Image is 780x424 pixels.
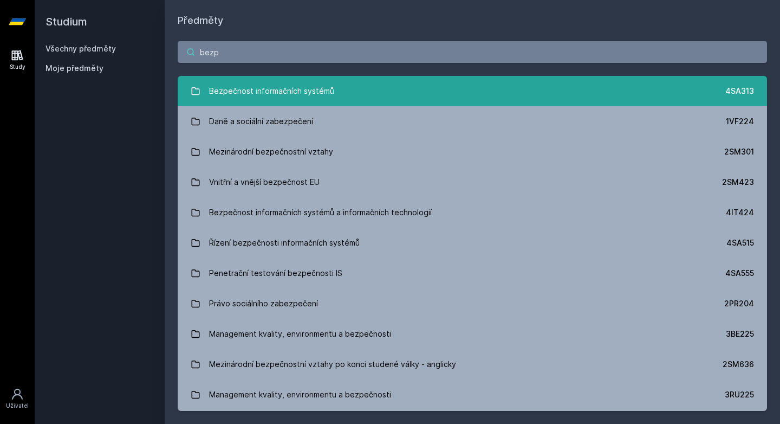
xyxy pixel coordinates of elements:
[209,171,320,193] div: Vnitřní a vnější bezpečnost EU
[178,288,767,319] a: Právo sociálního zabezpečení 2PR204
[10,63,25,71] div: Study
[209,232,360,254] div: Řízení bezpečnosti informačních systémů
[178,167,767,197] a: Vnitřní a vnější bezpečnost EU 2SM423
[726,116,754,127] div: 1VF224
[209,354,456,375] div: Mezinárodní bezpečnostní vztahy po konci studené války - anglicky
[209,111,313,132] div: Daně a sociální zabezpečení
[6,402,29,410] div: Uživatel
[724,298,754,309] div: 2PR204
[209,293,318,314] div: Právo sociálního zabezpečení
[2,43,32,76] a: Study
[178,41,767,63] input: Název nebo ident předmětu…
[209,262,342,284] div: Penetrační testování bezpečnosti IS
[178,258,767,288] a: Penetrační testování bezpečnosti IS 4SA555
[209,384,391,406] div: Management kvality, environmentu a bezpečnosti
[178,197,767,228] a: Bezpečnost informačních systémů a informačních technologií 4IT424
[209,141,333,163] div: Mezinárodní bezpečnostní vztahy
[178,319,767,349] a: Management kvality, environmentu a bezpečnosti 3BE225
[209,323,391,345] div: Management kvality, environmentu a bezpečnosti
[209,202,432,223] div: Bezpečnost informačních systémů a informačních technologií
[178,76,767,106] a: Bezpečnost informačních systémů 4SA313
[724,146,754,157] div: 2SM301
[178,137,767,167] a: Mezinárodní bezpečnostní vztahy 2SM301
[45,63,103,74] span: Moje předměty
[726,329,754,339] div: 3BE225
[726,207,754,218] div: 4IT424
[178,228,767,258] a: Řízení bezpečnosti informačních systémů 4SA515
[726,237,754,248] div: 4SA515
[725,268,754,279] div: 4SA555
[209,80,334,102] div: Bezpečnost informačních systémů
[722,177,754,188] div: 2SM423
[725,389,754,400] div: 3RU225
[178,106,767,137] a: Daně a sociální zabezpečení 1VF224
[178,380,767,410] a: Management kvality, environmentu a bezpečnosti 3RU225
[178,13,767,28] h1: Předměty
[45,44,116,53] a: Všechny předměty
[723,359,754,370] div: 2SM636
[725,86,754,97] div: 4SA313
[2,382,32,415] a: Uživatel
[178,349,767,380] a: Mezinárodní bezpečnostní vztahy po konci studené války - anglicky 2SM636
